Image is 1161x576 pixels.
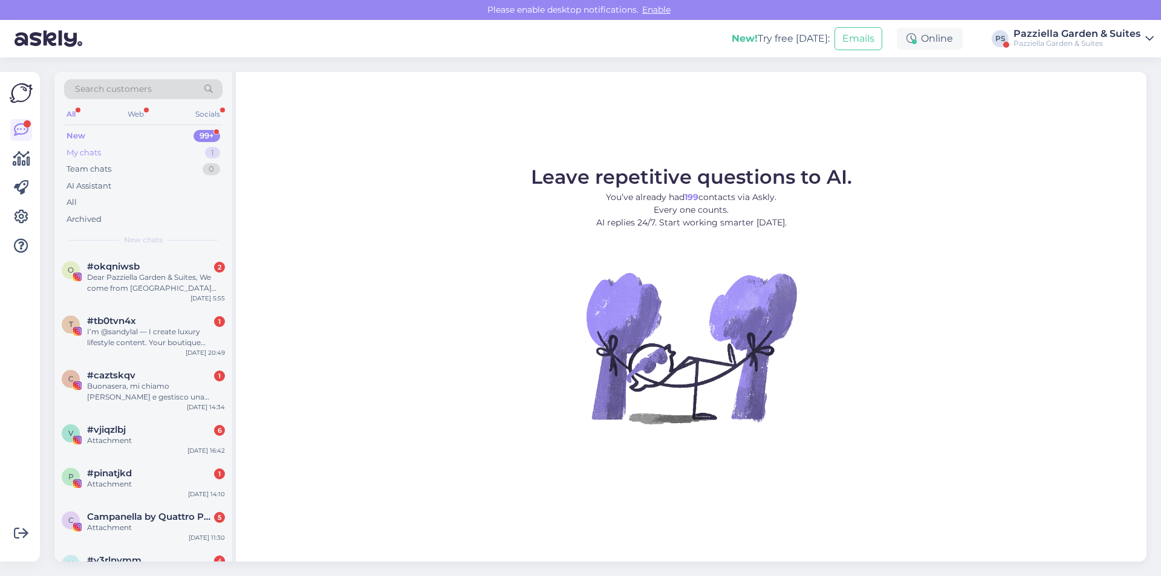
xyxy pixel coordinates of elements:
div: Online [897,28,963,50]
div: Pazziella Garden & Suites [1013,29,1140,39]
div: 1 [214,468,225,479]
div: 99+ [193,130,220,142]
div: [DATE] 11:30 [189,533,225,542]
div: 1 [214,371,225,381]
button: Emails [834,27,882,50]
div: PS [992,30,1009,47]
div: Archived [67,213,102,225]
div: AI Assistant [67,180,111,192]
div: [DATE] 20:49 [186,348,225,357]
span: #tb0tvn4x [87,316,136,326]
div: All [67,196,77,209]
img: Askly Logo [10,82,33,105]
div: [DATE] 16:42 [187,446,225,455]
div: [DATE] 14:34 [187,403,225,412]
span: t [69,320,73,329]
div: Socials [193,106,223,122]
div: Team chats [67,163,111,175]
div: Pazziella Garden & Suites [1013,39,1140,48]
div: Dear Pazziella Garden & Suites, We come from [GEOGRAPHIC_DATA] and are committed to providing you... [87,272,225,294]
span: #pinatjkd [87,468,132,479]
div: 4 [214,555,225,566]
span: #caztskqv [87,370,135,381]
div: New [67,130,85,142]
div: All [64,106,78,122]
div: My chats [67,147,101,159]
span: C [68,516,74,525]
span: Leave repetitive questions to AI. [531,165,852,189]
div: I’m @sandylal — I create luxury lifestyle content. Your boutique property with its intimate garde... [87,326,225,348]
div: 1 [205,147,220,159]
span: Enable [639,4,674,15]
span: Search customers [75,83,152,95]
div: Buonasera, mi chiamo [PERSON_NAME] e gestisco una community di oltre 7.000 follower attivi e inte... [87,381,225,403]
span: p [68,472,74,481]
b: New! [732,33,758,44]
span: #vjiqzlbj [87,424,126,435]
div: Attachment [87,479,225,490]
span: v [68,429,73,438]
div: 1 [214,316,225,327]
div: 6 [214,425,225,436]
div: [DATE] 5:55 [190,294,225,303]
div: 5 [214,512,225,523]
div: Attachment [87,522,225,533]
span: #okqniwsb [87,261,140,272]
p: You’ve already had contacts via Askly. Every one counts. AI replies 24/7. Start working smarter [... [531,191,852,229]
div: Attachment [87,435,225,446]
b: 199 [685,192,698,202]
span: o [68,265,74,274]
div: 2 [214,262,225,273]
span: v [68,559,73,568]
span: New chats [124,235,163,245]
span: c [68,374,74,383]
div: Web [125,106,146,122]
div: Try free [DATE]: [732,31,830,46]
a: Pazziella Garden & SuitesPazziella Garden & Suites [1013,29,1154,48]
div: 0 [203,163,220,175]
div: [DATE] 14:10 [188,490,225,499]
span: #v3rlnvmm [87,555,141,566]
span: Campanella by Quattro Passi [87,511,213,522]
img: No Chat active [582,239,800,456]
